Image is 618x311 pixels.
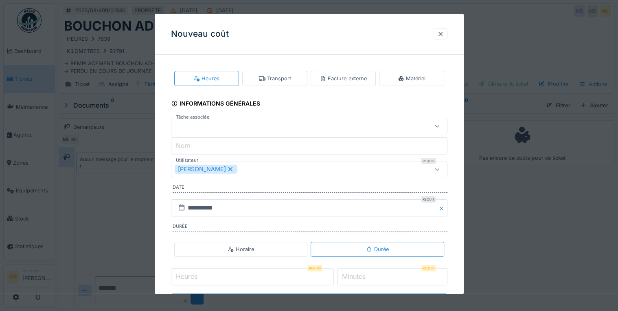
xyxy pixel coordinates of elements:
div: Transport [259,75,291,82]
div: Requis [421,265,436,271]
div: Horaire [228,245,254,253]
div: Matériel [398,75,425,82]
div: Requis [307,265,322,271]
div: Requis [421,158,436,165]
label: Date [173,184,447,193]
div: Informations générales [171,98,261,112]
h3: Nouveau coût [171,29,229,39]
div: Facture externe [320,75,366,82]
div: [PERSON_NAME] [175,165,237,174]
label: Heures [174,272,199,282]
div: Durée [366,245,389,253]
label: Utilisateur [174,157,200,164]
label: Minutes [340,272,367,282]
label: Nom [174,141,192,151]
div: Requis [421,196,436,203]
label: Durée [173,223,447,232]
button: Close [438,199,447,216]
div: Heures [193,75,219,82]
label: Tâche associée [174,114,211,121]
